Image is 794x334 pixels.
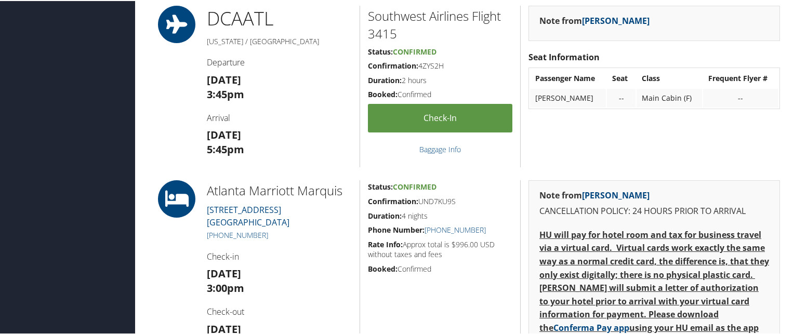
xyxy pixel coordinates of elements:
[530,88,606,106] td: [PERSON_NAME]
[612,92,630,102] div: --
[207,111,352,123] h4: Arrival
[368,60,418,70] strong: Confirmation:
[207,280,244,294] strong: 3:00pm
[368,238,512,259] h5: Approx total is $996.00 USD without taxes and fees
[637,88,702,106] td: Main Cabin (F)
[207,203,289,227] a: [STREET_ADDRESS][GEOGRAPHIC_DATA]
[368,195,418,205] strong: Confirmation:
[368,60,512,70] h5: 4ZYS2H
[207,72,241,86] strong: [DATE]
[368,103,512,131] a: Check-in
[539,204,769,217] p: CANCELLATION POLICY: 24 HOURS PRIOR TO ARRIVAL
[393,181,436,191] span: Confirmed
[368,88,512,99] h5: Confirmed
[368,210,512,220] h5: 4 nights
[207,265,241,279] strong: [DATE]
[368,88,398,98] strong: Booked:
[368,6,512,41] h2: Southwest Airlines Flight 3415
[368,195,512,206] h5: UND7KU9S
[582,189,650,200] a: [PERSON_NAME]
[207,35,352,46] h5: [US_STATE] / [GEOGRAPHIC_DATA]
[393,46,436,56] span: Confirmed
[637,68,702,87] th: Class
[368,46,393,56] strong: Status:
[539,189,650,200] strong: Note from
[582,14,650,25] a: [PERSON_NAME]
[368,74,512,85] h5: 2 hours
[368,224,425,234] strong: Phone Number:
[607,68,635,87] th: Seat
[425,224,486,234] a: [PHONE_NUMBER]
[703,68,778,87] th: Frequent Flyer #
[419,143,461,153] a: Baggage Info
[530,68,606,87] th: Passenger Name
[207,250,352,261] h4: Check-in
[207,141,244,155] strong: 5:45pm
[368,263,512,273] h5: Confirmed
[368,210,402,220] strong: Duration:
[207,305,352,316] h4: Check-out
[368,238,403,248] strong: Rate Info:
[368,74,402,84] strong: Duration:
[207,56,352,67] h4: Departure
[207,181,352,198] h2: Atlanta Marriott Marquis
[368,181,393,191] strong: Status:
[207,5,352,31] h1: DCA ATL
[539,14,650,25] strong: Note from
[528,50,600,62] strong: Seat Information
[553,321,629,332] a: Conferma Pay app
[708,92,773,102] div: --
[207,127,241,141] strong: [DATE]
[368,263,398,273] strong: Booked:
[207,86,244,100] strong: 3:45pm
[207,229,268,239] a: [PHONE_NUMBER]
